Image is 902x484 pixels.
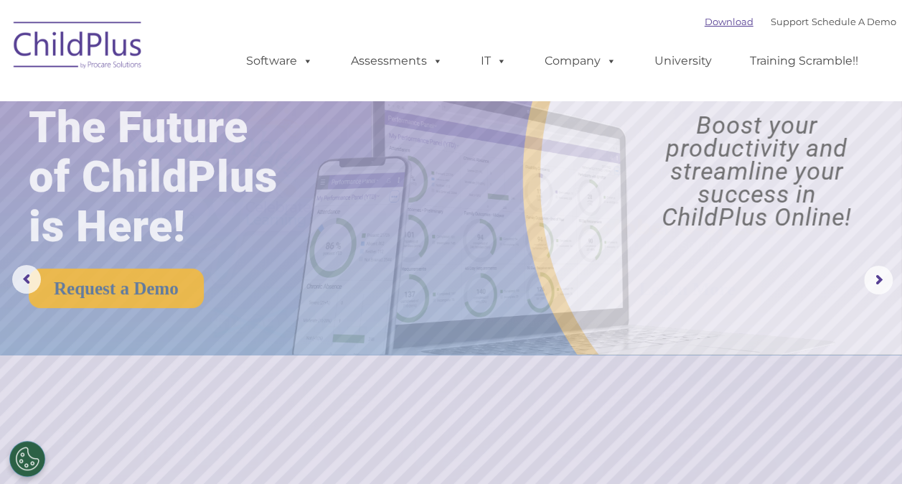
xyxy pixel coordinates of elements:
[705,16,753,27] a: Download
[466,47,521,75] a: IT
[623,113,891,228] rs-layer: Boost your productivity and streamline your success in ChildPlus Online!
[29,103,316,251] rs-layer: The Future of ChildPlus is Here!
[337,47,457,75] a: Assessments
[530,47,631,75] a: Company
[6,11,150,83] img: ChildPlus by Procare Solutions
[199,154,260,164] span: Phone number
[736,47,873,75] a: Training Scramble!!
[9,441,45,477] button: Cookies Settings
[830,415,902,484] iframe: Chat Widget
[705,16,896,27] font: |
[640,47,726,75] a: University
[199,95,243,106] span: Last name
[771,16,809,27] a: Support
[812,16,896,27] a: Schedule A Demo
[29,269,204,308] a: Request a Demo
[232,47,327,75] a: Software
